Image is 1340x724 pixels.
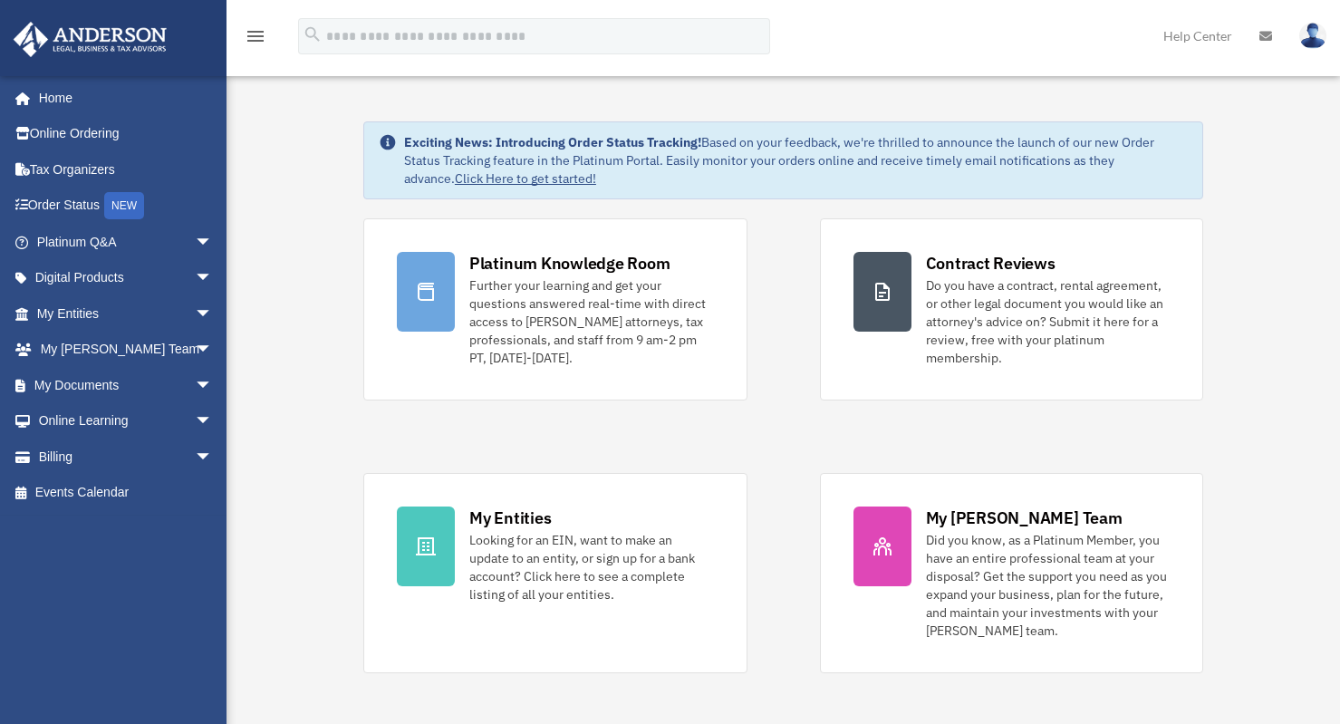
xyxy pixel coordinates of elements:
a: Home [13,80,231,116]
a: Click Here to get started! [455,170,596,187]
div: Do you have a contract, rental agreement, or other legal document you would like an attorney's ad... [926,276,1171,367]
div: Contract Reviews [926,252,1056,275]
a: Digital Productsarrow_drop_down [13,260,240,296]
a: Platinum Q&Aarrow_drop_down [13,224,240,260]
div: Looking for an EIN, want to make an update to an entity, or sign up for a bank account? Click her... [469,531,714,603]
a: My Entitiesarrow_drop_down [13,295,240,332]
span: arrow_drop_down [195,260,231,297]
a: My [PERSON_NAME] Team Did you know, as a Platinum Member, you have an entire professional team at... [820,473,1204,673]
span: arrow_drop_down [195,367,231,404]
img: Anderson Advisors Platinum Portal [8,22,172,57]
a: Events Calendar [13,475,240,511]
span: arrow_drop_down [195,403,231,440]
span: arrow_drop_down [195,332,231,369]
a: My Entities Looking for an EIN, want to make an update to an entity, or sign up for a bank accoun... [363,473,747,673]
a: Online Learningarrow_drop_down [13,403,240,439]
span: arrow_drop_down [195,224,231,261]
div: Did you know, as a Platinum Member, you have an entire professional team at your disposal? Get th... [926,531,1171,640]
span: arrow_drop_down [195,295,231,333]
i: search [303,24,323,44]
div: Platinum Knowledge Room [469,252,670,275]
i: menu [245,25,266,47]
img: User Pic [1299,23,1326,49]
a: menu [245,32,266,47]
a: Contract Reviews Do you have a contract, rental agreement, or other legal document you would like... [820,218,1204,401]
a: My [PERSON_NAME] Teamarrow_drop_down [13,332,240,368]
a: Order StatusNEW [13,188,240,225]
a: My Documentsarrow_drop_down [13,367,240,403]
div: NEW [104,192,144,219]
a: Online Ordering [13,116,240,152]
a: Billingarrow_drop_down [13,439,240,475]
span: arrow_drop_down [195,439,231,476]
strong: Exciting News: Introducing Order Status Tracking! [404,134,701,150]
div: My Entities [469,507,551,529]
div: My [PERSON_NAME] Team [926,507,1123,529]
a: Tax Organizers [13,151,240,188]
div: Further your learning and get your questions answered real-time with direct access to [PERSON_NAM... [469,276,714,367]
a: Platinum Knowledge Room Further your learning and get your questions answered real-time with dire... [363,218,747,401]
div: Based on your feedback, we're thrilled to announce the launch of our new Order Status Tracking fe... [404,133,1188,188]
